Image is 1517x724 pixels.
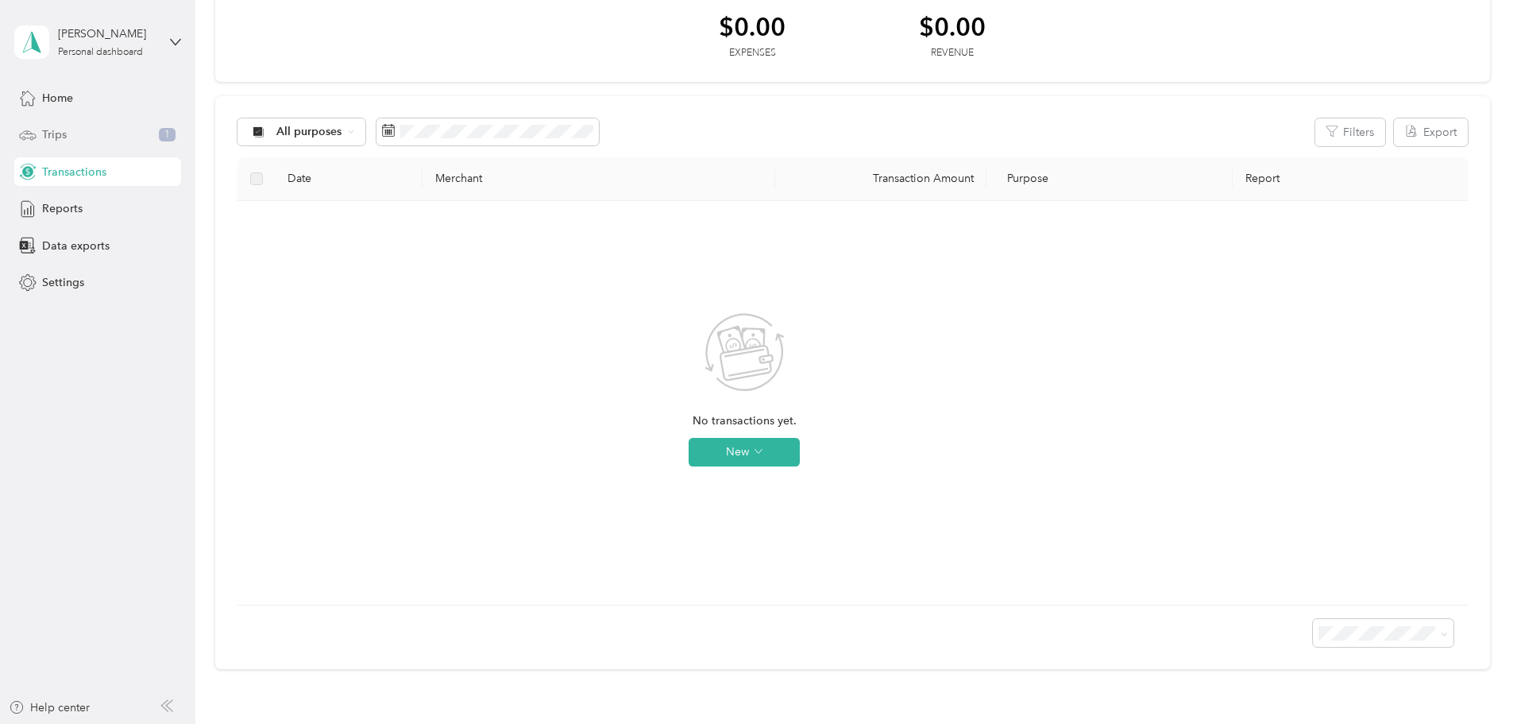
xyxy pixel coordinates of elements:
[689,438,800,467] button: New
[275,157,423,201] th: Date
[423,157,774,201] th: Merchant
[58,25,157,42] div: [PERSON_NAME]
[719,13,786,41] div: $0.00
[42,126,67,143] span: Trips
[58,48,143,57] div: Personal dashboard
[919,13,986,41] div: $0.00
[1315,118,1385,146] button: Filters
[919,46,986,60] div: Revenue
[42,274,84,291] span: Settings
[42,238,110,254] span: Data exports
[719,46,786,60] div: Expenses
[42,164,106,180] span: Transactions
[42,90,73,106] span: Home
[1428,635,1517,724] iframe: Everlance-gr Chat Button Frame
[159,128,176,142] span: 1
[999,172,1049,185] span: Purpose
[693,412,797,430] span: No transactions yet.
[1394,118,1468,146] button: Export
[9,699,90,716] button: Help center
[775,157,986,201] th: Transaction Amount
[1233,157,1468,201] th: Report
[276,126,342,137] span: All purposes
[42,200,83,217] span: Reports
